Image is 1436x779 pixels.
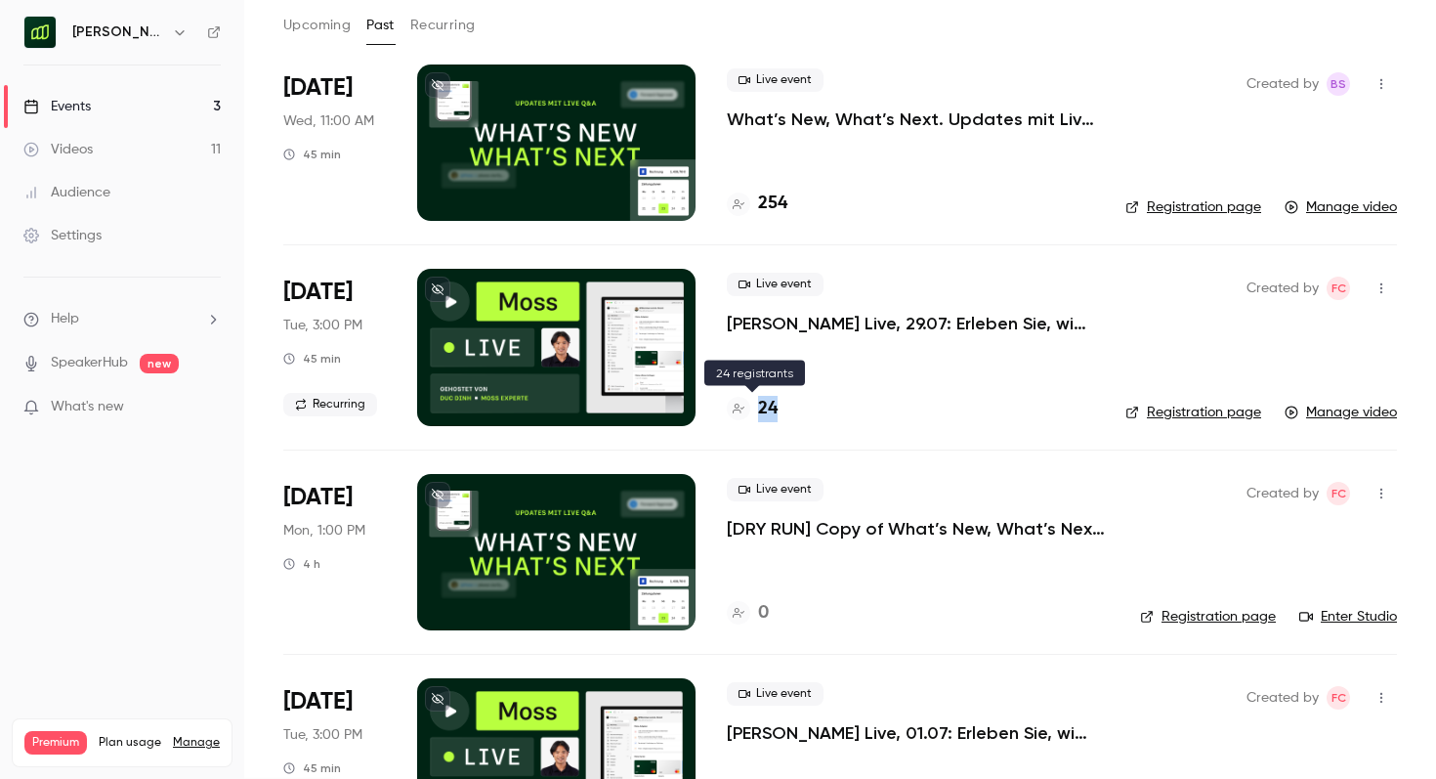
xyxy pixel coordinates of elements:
[283,65,386,221] div: Jul 30 Wed, 11:00 AM (Europe/Berlin)
[1125,403,1261,422] a: Registration page
[283,277,353,308] span: [DATE]
[283,760,341,776] div: 45 min
[758,600,769,627] h4: 0
[1246,482,1319,505] span: Created by
[283,72,353,104] span: [DATE]
[1246,72,1319,96] span: Created by
[23,183,110,202] div: Audience
[758,191,787,217] h4: 254
[24,731,87,755] span: Premium
[1327,482,1350,505] span: Felicity Cator
[727,478,824,501] span: Live event
[283,556,320,572] div: 4 h
[283,393,377,416] span: Recurring
[1246,277,1319,300] span: Created by
[283,111,374,131] span: Wed, 11:00 AM
[72,22,164,42] h6: [PERSON_NAME] [GEOGRAPHIC_DATA]
[23,309,221,329] li: help-dropdown-opener
[283,147,341,162] div: 45 min
[727,191,787,217] a: 254
[1327,72,1350,96] span: Ben Smith
[283,316,362,335] span: Tue, 3:00 PM
[1125,197,1261,217] a: Registration page
[1331,277,1346,300] span: FC
[727,600,769,627] a: 0
[283,474,386,630] div: Jul 28 Mon, 1:00 PM (Europe/Berlin)
[727,273,824,296] span: Live event
[173,735,220,751] a: Manage
[178,757,190,769] span: 23
[283,269,386,425] div: Jul 29 Tue, 3:00 PM (Europe/Berlin)
[758,396,778,422] h4: 24
[1330,72,1346,96] span: BS
[1327,277,1350,300] span: Felicity Cator
[24,17,56,48] img: Moss Deutschland
[727,517,1109,541] a: [DRY RUN] Copy of What’s New, What’s Next. Updates mit Live Q&A für [PERSON_NAME] Kunden.
[283,686,353,717] span: [DATE]
[178,755,220,772] p: / 300
[283,521,365,541] span: Mon, 1:00 PM
[51,309,79,329] span: Help
[1285,403,1397,422] a: Manage video
[1331,686,1346,710] span: FC
[140,354,179,373] span: new
[727,396,778,422] a: 24
[51,397,124,417] span: What's new
[283,10,351,41] button: Upcoming
[727,108,1094,131] a: What’s New, What’s Next. Updates mit Live Q&A für [PERSON_NAME] Kunden.
[99,735,161,751] span: Plan usage
[283,725,362,745] span: Tue, 3:00 PM
[1285,197,1397,217] a: Manage video
[283,482,353,513] span: [DATE]
[51,353,128,373] a: SpeakerHub
[23,97,91,116] div: Events
[1331,482,1346,505] span: FC
[1327,686,1350,710] span: Felicity Cator
[1140,607,1276,627] a: Registration page
[727,68,824,92] span: Live event
[24,755,62,772] p: Videos
[23,226,102,245] div: Settings
[727,682,824,706] span: Live event
[366,10,395,41] button: Past
[23,140,93,159] div: Videos
[727,312,1094,335] a: [PERSON_NAME] Live, 29.07: Erleben Sie, wie [PERSON_NAME] Ausgabenmanagement automatisiert
[1246,686,1319,710] span: Created by
[1299,607,1397,627] a: Enter Studio
[727,721,1094,745] a: [PERSON_NAME] Live, 01.07: Erleben Sie, wie [PERSON_NAME] Ausgabenmanagement automatisiert
[283,351,341,367] div: 45 min
[410,10,476,41] button: Recurring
